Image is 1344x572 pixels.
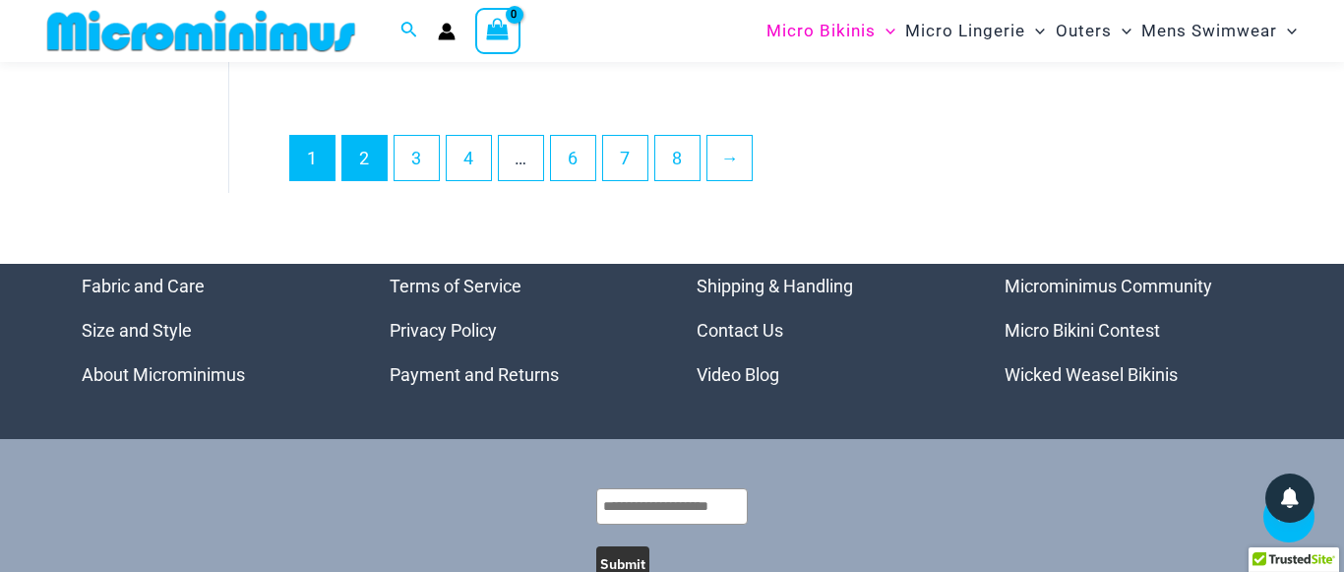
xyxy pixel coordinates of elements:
[876,6,895,56] span: Menu Toggle
[707,136,752,180] a: →
[82,320,192,341] a: Size and Style
[1112,6,1131,56] span: Menu Toggle
[697,276,853,296] a: Shipping & Handling
[1005,320,1160,341] a: Micro Bikini Contest
[655,136,700,180] a: Page 8
[438,23,456,40] a: Account icon link
[390,364,559,385] a: Payment and Returns
[762,6,900,56] a: Micro BikinisMenu ToggleMenu Toggle
[551,136,595,180] a: Page 6
[1025,6,1045,56] span: Menu Toggle
[499,136,543,180] span: …
[290,136,335,180] span: Page 1
[82,264,340,397] aside: Footer Widget 1
[390,276,521,296] a: Terms of Service
[447,136,491,180] a: Page 4
[1277,6,1297,56] span: Menu Toggle
[395,136,439,180] a: Page 3
[390,320,497,341] a: Privacy Policy
[400,19,418,43] a: Search icon link
[82,264,340,397] nav: Menu
[39,9,363,53] img: MM SHOP LOGO FLAT
[603,136,647,180] a: Page 7
[1005,264,1263,397] nav: Menu
[697,364,779,385] a: Video Blog
[1056,6,1112,56] span: Outers
[475,8,520,53] a: View Shopping Cart, empty
[759,3,1305,59] nav: Site Navigation
[900,6,1050,56] a: Micro LingerieMenu ToggleMenu Toggle
[390,264,648,397] aside: Footer Widget 2
[82,276,205,296] a: Fabric and Care
[697,264,955,397] aside: Footer Widget 3
[1005,264,1263,397] aside: Footer Widget 4
[697,320,783,341] a: Contact Us
[697,264,955,397] nav: Menu
[1005,276,1212,296] a: Microminimus Community
[1141,6,1277,56] span: Mens Swimwear
[82,364,245,385] a: About Microminimus
[390,264,648,397] nav: Menu
[1005,364,1178,385] a: Wicked Weasel Bikinis
[288,135,1304,192] nav: Product Pagination
[905,6,1025,56] span: Micro Lingerie
[1136,6,1302,56] a: Mens SwimwearMenu ToggleMenu Toggle
[1051,6,1136,56] a: OutersMenu ToggleMenu Toggle
[342,136,387,180] a: Page 2
[766,6,876,56] span: Micro Bikinis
